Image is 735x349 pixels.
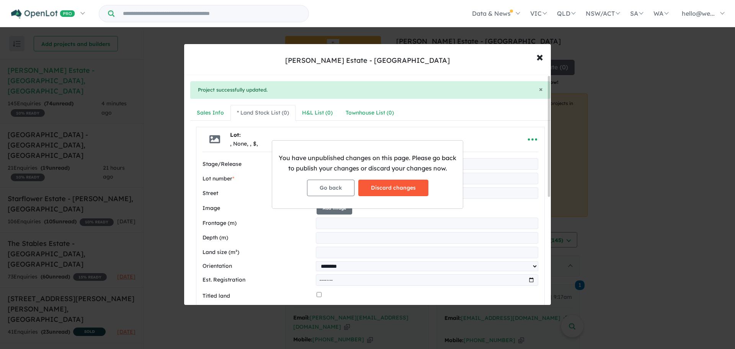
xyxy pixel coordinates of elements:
[682,10,715,17] span: hello@we...
[307,180,354,196] button: Go back
[278,153,457,174] p: You have unpublished changes on this page. Please go back to publish your changes or discard your...
[358,180,428,196] button: Discard changes
[116,5,307,22] input: Try estate name, suburb, builder or developer
[11,9,75,19] img: Openlot PRO Logo White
